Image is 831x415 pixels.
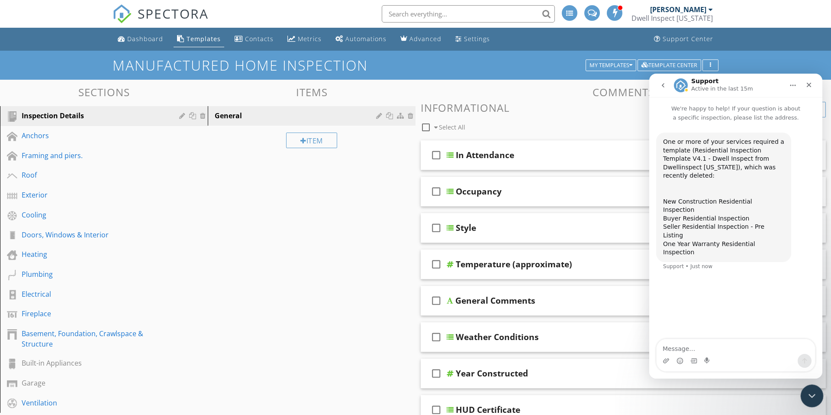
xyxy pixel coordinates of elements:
[397,31,445,47] a: Advanced
[22,308,167,319] div: Fireplace
[421,86,826,98] h3: Comments
[245,35,274,43] div: Contacts
[138,4,209,23] span: SPECTORA
[215,110,379,121] div: General
[113,4,132,23] img: The Best Home Inspection Software - Spectora
[345,35,387,43] div: Automations
[114,31,167,47] a: Dashboard
[22,110,167,121] div: Inspection Details
[456,259,572,269] div: Temperature (approximate)
[187,35,221,43] div: Templates
[22,249,167,259] div: Heating
[663,35,713,43] div: Support Center
[22,170,167,180] div: Roof
[638,61,701,68] a: Template Center
[231,31,277,47] a: Contacts
[649,74,822,379] iframe: Intercom live chat
[429,145,443,165] i: check_box_outline_blank
[22,378,167,388] div: Garage
[641,62,697,68] div: Template Center
[409,35,441,43] div: Advanced
[456,186,502,197] div: Occupancy
[452,31,493,47] a: Settings
[22,398,167,408] div: Ventilation
[631,14,713,23] div: Dwell Inspect Idaho
[586,59,636,71] button: My Templates
[113,12,209,30] a: SPECTORA
[456,223,476,233] div: Style
[127,35,163,43] div: Dashboard
[651,31,717,47] a: Support Center
[801,385,824,408] iframe: Intercom live chat
[332,31,390,47] a: Automations (Advanced)
[439,123,465,131] span: Select All
[429,181,443,202] i: check_box_outline_blank
[22,150,167,161] div: Framing and piers.
[298,35,322,43] div: Metrics
[429,363,443,384] i: check_box_outline_blank
[284,31,325,47] a: Metrics
[429,217,443,238] i: check_box_outline_blank
[455,295,535,306] div: General Comments
[22,130,167,141] div: Anchors
[421,102,826,113] h3: Informational
[464,35,490,43] div: Settings
[589,62,632,68] div: My Templates
[22,328,167,349] div: Basement, Foundation, Crawlspace & Structure
[456,150,514,160] div: In Attendance
[113,58,718,73] h1: Manufactured Home Inspection
[382,5,555,23] input: Search everything...
[638,59,701,71] button: Template Center
[22,210,167,220] div: Cooling
[456,332,539,342] div: Weather Conditions
[429,327,443,347] i: check_box_outline_blank
[286,133,337,148] div: Item
[22,289,167,299] div: Electrical
[22,269,167,279] div: Plumbing
[22,190,167,200] div: Exterior
[22,358,167,368] div: Built-in Appliances
[456,368,528,379] div: Year Constructed
[429,290,443,311] i: check_box_outline_blank
[174,31,224,47] a: Templates
[208,86,415,98] h3: Items
[650,5,706,14] div: [PERSON_NAME]
[22,230,167,240] div: Doors, Windows & Interior
[456,405,520,415] div: HUD Certificate
[429,254,443,275] i: check_box_outline_blank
